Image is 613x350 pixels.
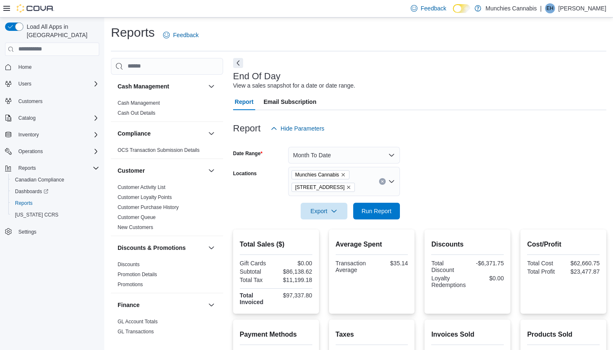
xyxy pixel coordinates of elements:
[15,176,64,183] span: Canadian Compliance
[379,178,386,185] button: Clear input
[240,268,274,275] div: Subtotal
[111,182,223,236] div: Customer
[431,275,466,288] div: Loyalty Redemptions
[431,330,504,340] h2: Invoices Sold
[15,146,99,156] span: Operations
[118,82,205,91] button: Cash Management
[18,64,32,71] span: Home
[2,129,103,141] button: Inventory
[111,24,155,41] h1: Reports
[8,174,103,186] button: Canadian Compliance
[118,194,172,200] a: Customer Loyalty Points
[264,93,317,110] span: Email Subscription
[118,224,153,230] a: New Customers
[527,330,600,340] h2: Products Sold
[118,329,154,335] a: GL Transactions
[2,112,103,124] button: Catalog
[118,129,205,138] button: Compliance
[485,3,537,13] p: Munchies Cannabis
[18,81,31,87] span: Users
[18,115,35,121] span: Catalog
[111,259,223,293] div: Discounts & Promotions
[2,226,103,238] button: Settings
[18,229,36,235] span: Settings
[2,146,103,157] button: Operations
[291,170,349,179] span: Munchies Cannabis
[565,268,600,275] div: $23,477.87
[15,130,99,140] span: Inventory
[15,96,46,106] a: Customers
[15,200,33,206] span: Reports
[15,62,99,72] span: Home
[336,239,408,249] h2: Average Spent
[545,3,555,13] div: Elias Hanna
[240,260,274,267] div: Gift Cards
[306,203,342,219] span: Export
[547,3,554,13] span: EH
[233,170,257,177] label: Locations
[235,93,254,110] span: Report
[233,58,243,68] button: Next
[388,178,395,185] button: Open list of options
[118,301,140,309] h3: Finance
[206,81,216,91] button: Cash Management
[5,58,99,259] nav: Complex example
[118,282,143,287] a: Promotions
[15,79,99,89] span: Users
[362,207,392,215] span: Run Report
[346,185,351,190] button: Remove 131 Beechwood Ave from selection in this group
[8,197,103,209] button: Reports
[336,330,408,340] h2: Taxes
[301,203,347,219] button: Export
[341,172,346,177] button: Remove Munchies Cannabis from selection in this group
[15,227,99,237] span: Settings
[18,165,36,171] span: Reports
[336,260,370,273] div: Transaction Average
[353,203,400,219] button: Run Report
[288,147,400,164] button: Month To Date
[118,301,205,309] button: Finance
[12,186,99,196] span: Dashboards
[565,260,600,267] div: $62,660.75
[267,120,328,137] button: Hide Parameters
[240,292,264,305] strong: Total Invoiced
[373,260,408,267] div: $35.14
[233,81,355,90] div: View a sales snapshot for a date or date range.
[15,188,48,195] span: Dashboards
[118,319,158,325] a: GL Account Totals
[15,227,40,237] a: Settings
[527,239,600,249] h2: Cost/Profit
[12,175,68,185] a: Canadian Compliance
[18,98,43,105] span: Customers
[2,61,103,73] button: Home
[12,186,52,196] a: Dashboards
[18,148,43,155] span: Operations
[118,166,145,175] h3: Customer
[118,244,205,252] button: Discounts & Promotions
[111,145,223,159] div: Compliance
[421,4,446,13] span: Feedback
[540,3,542,13] p: |
[206,300,216,310] button: Finance
[281,124,324,133] span: Hide Parameters
[233,71,281,81] h3: End Of Day
[15,113,39,123] button: Catalog
[173,31,198,39] span: Feedback
[118,110,156,116] a: Cash Out Details
[2,162,103,174] button: Reports
[15,62,35,72] a: Home
[431,239,504,249] h2: Discounts
[2,78,103,90] button: Users
[278,268,312,275] div: $86,138.62
[118,147,200,153] a: OCS Transaction Submission Details
[291,183,355,192] span: 131 Beechwood Ave
[8,186,103,197] a: Dashboards
[278,260,312,267] div: $0.00
[453,4,470,13] input: Dark Mode
[12,210,62,220] a: [US_STATE] CCRS
[118,204,179,210] a: Customer Purchase History
[118,184,166,190] a: Customer Activity List
[233,123,261,133] h3: Report
[15,79,35,89] button: Users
